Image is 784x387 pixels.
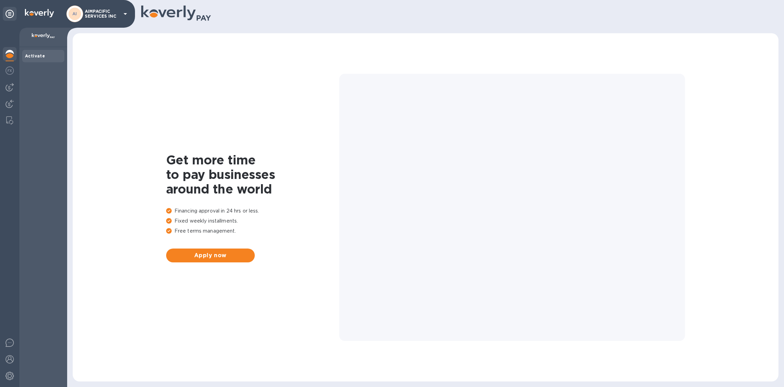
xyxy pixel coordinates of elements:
div: Unpin categories [3,7,17,21]
p: AIMPACIFIC SERVICES INC [85,9,119,19]
p: Fixed weekly installments. [166,217,339,225]
img: Logo [25,9,54,17]
h1: Get more time to pay businesses around the world [166,153,339,196]
img: Foreign exchange [6,66,14,75]
b: Activate [25,53,45,58]
p: Financing approval in 24 hrs or less. [166,207,339,215]
button: Apply now [166,249,255,262]
p: Free terms management. [166,227,339,235]
span: Apply now [172,251,249,260]
b: AI [72,11,77,16]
